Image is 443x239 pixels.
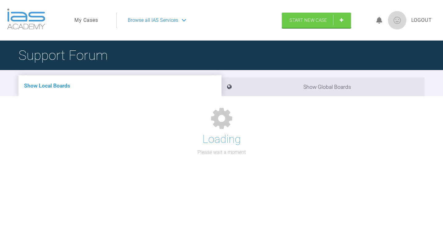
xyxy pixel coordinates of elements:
[221,77,425,96] li: Show Global Boards
[388,11,406,29] img: profile.png
[128,16,178,24] span: Browse all IAS Services
[411,16,432,24] a: Logout
[18,45,108,66] h1: Support Forum
[74,16,98,24] a: My Cases
[289,18,327,23] span: Start New Case
[282,13,351,28] a: Start New Case
[18,75,221,96] li: Show Local Boards
[198,148,246,156] p: Please wait a moment
[202,131,241,148] h1: Loading
[7,9,45,29] img: logo-light.3e3ef733.png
